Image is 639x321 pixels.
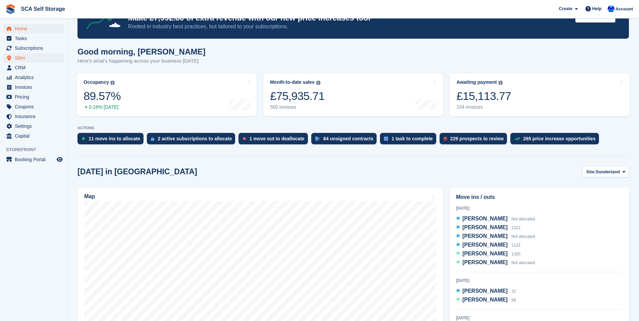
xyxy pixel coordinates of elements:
[510,133,602,148] a: 265 price increase opportunities
[462,251,508,256] span: [PERSON_NAME]
[15,131,55,141] span: Capital
[462,242,508,248] span: [PERSON_NAME]
[243,137,246,141] img: move_outs_to_deallocate_icon-f764333ba52eb49d3ac5e1228854f67142a1ed5810a6f6cc68b1a99e826820c5.svg
[499,81,503,85] img: icon-info-grey-7440780725fd019a000dd9b08b2336e03edf1995a4989e88bcd33f0948082b44.svg
[15,34,55,43] span: Tasks
[456,258,535,267] a: [PERSON_NAME] Not allocated
[586,169,596,175] span: Site:
[84,193,95,200] h2: Map
[77,73,257,116] a: Occupancy 89.57% 0.16% [DATE]
[311,133,380,148] a: 84 unsigned contracts
[56,155,64,164] a: Preview store
[147,133,238,148] a: 2 active subscriptions to allocate
[15,24,55,33] span: Home
[270,104,325,110] div: 500 invoices
[456,79,497,85] div: Awaiting payment
[511,298,516,302] span: 58
[3,82,64,92] a: menu
[3,102,64,111] a: menu
[3,24,64,33] a: menu
[559,5,572,12] span: Create
[315,137,320,141] img: contract_signature_icon-13c848040528278c33f63329250d36e43548de30e8caae1d1a13099fd9432cc5.svg
[84,104,121,110] div: 0.16% [DATE]
[3,43,64,53] a: menu
[450,73,630,116] a: Awaiting payment £15,113.77 154 invoices
[238,133,311,148] a: 1 move out to deallocate
[456,241,520,250] a: [PERSON_NAME] 1122
[456,215,535,223] a: [PERSON_NAME] Not allocated
[456,205,622,211] div: [DATE]
[456,287,516,296] a: [PERSON_NAME] 32
[84,89,121,103] div: 89.57%
[511,289,516,294] span: 32
[511,217,535,221] span: Not allocated
[462,233,508,239] span: [PERSON_NAME]
[462,259,508,265] span: [PERSON_NAME]
[15,121,55,131] span: Settings
[456,193,622,201] h2: Move ins / outs
[3,131,64,141] a: menu
[440,133,511,148] a: 229 prospects to review
[5,4,15,14] img: stora-icon-8386f47178a22dfd0bd8f6a31ec36ba5ce8667c1dd55bd0f319d3a0aa187defe.svg
[15,102,55,111] span: Coupons
[511,234,535,239] span: Not allocated
[3,34,64,43] a: menu
[456,89,511,103] div: £15,113.77
[82,137,85,141] img: move_ins_to_allocate_icon-fdf77a2bb77ea45bf5b3d319d69a93e2d87916cf1d5bf7949dd705db3b84f3ca.svg
[380,133,439,148] a: 1 task to complete
[608,5,614,12] img: Kelly Neesham
[462,216,508,221] span: [PERSON_NAME]
[158,136,232,141] div: 2 active subscriptions to allocate
[270,79,315,85] div: Month-to-date sales
[15,92,55,102] span: Pricing
[514,137,520,140] img: price_increase_opportunities-93ffe204e8149a01c8c9dc8f82e8f89637d9d84a8eef4429ea346261dce0b2c0.svg
[15,82,55,92] span: Invoices
[89,136,140,141] div: 11 move ins to allocate
[456,278,622,284] div: [DATE]
[18,3,68,14] a: SCA Self Storage
[456,315,622,321] div: [DATE]
[128,23,570,30] p: Rooted in industry best practices, but tailored to your subscriptions.
[456,250,520,258] a: [PERSON_NAME] 1320
[77,47,205,56] h1: Good morning, [PERSON_NAME]
[456,296,516,305] a: [PERSON_NAME] 58
[3,92,64,102] a: menu
[3,73,64,82] a: menu
[15,73,55,82] span: Analytics
[263,73,443,116] a: Month-to-date sales £75,935.71 500 invoices
[384,137,388,141] img: task-75834270c22a3079a89374b754ae025e5fb1db73e45f91037f5363f120a921f8.svg
[583,166,629,177] button: Site: Sunderland
[456,104,511,110] div: 154 invoices
[592,5,602,12] span: Help
[456,232,535,241] a: [PERSON_NAME] Not allocated
[77,133,147,148] a: 11 move ins to allocate
[3,121,64,131] a: menu
[523,136,596,141] div: 265 price increase opportunities
[15,43,55,53] span: Subscriptions
[462,224,508,230] span: [PERSON_NAME]
[15,155,55,164] span: Booking Portal
[511,260,535,265] span: Not allocated
[462,297,508,302] span: [PERSON_NAME]
[3,63,64,72] a: menu
[270,89,325,103] div: £75,935.71
[323,136,374,141] div: 84 unsigned contracts
[15,112,55,121] span: Insurance
[249,136,304,141] div: 1 move out to deallocate
[110,81,115,85] img: icon-info-grey-7440780725fd019a000dd9b08b2336e03edf1995a4989e88bcd33f0948082b44.svg
[84,79,109,85] div: Occupancy
[511,243,520,248] span: 1122
[615,6,633,12] span: Account
[151,137,154,141] img: active_subscription_to_allocate_icon-d502201f5373d7db506a760aba3b589e785aa758c864c3986d89f69b8ff3...
[462,288,508,294] span: [PERSON_NAME]
[3,53,64,63] a: menu
[316,81,320,85] img: icon-info-grey-7440780725fd019a000dd9b08b2336e03edf1995a4989e88bcd33f0948082b44.svg
[77,126,629,130] p: ACTIONS
[450,136,504,141] div: 229 prospects to review
[391,136,433,141] div: 1 task to complete
[3,112,64,121] a: menu
[77,57,205,65] p: Here's what's happening across your business [DATE]
[511,225,520,230] span: 1312
[511,252,520,256] span: 1320
[15,63,55,72] span: CRM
